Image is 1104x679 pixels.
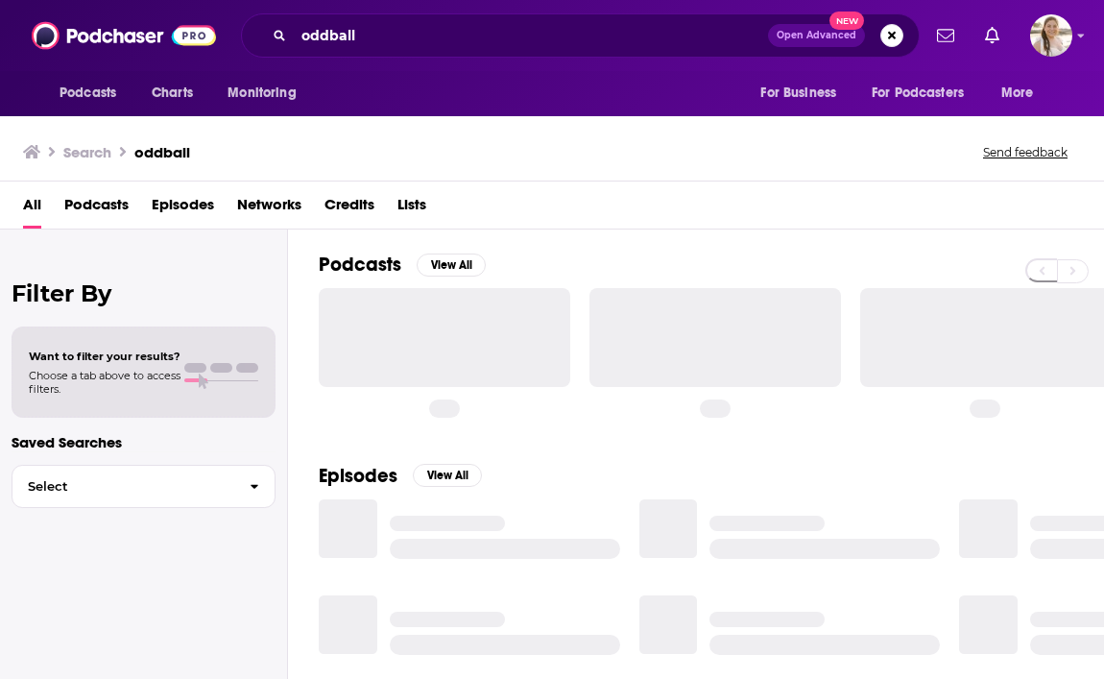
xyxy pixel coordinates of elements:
[1001,80,1034,107] span: More
[12,433,276,451] p: Saved Searches
[988,75,1058,111] button: open menu
[977,144,1073,160] button: Send feedback
[1030,14,1072,57] span: Logged in as acquavie
[29,369,180,396] span: Choose a tab above to access filters.
[23,189,41,229] a: All
[768,24,865,47] button: Open AdvancedNew
[829,12,864,30] span: New
[139,75,204,111] a: Charts
[397,189,426,229] a: Lists
[417,254,486,277] button: View All
[12,465,276,508] button: Select
[152,80,193,107] span: Charts
[760,80,836,107] span: For Business
[12,279,276,307] h2: Filter By
[324,189,374,229] a: Credits
[237,189,301,229] a: Networks
[777,31,856,40] span: Open Advanced
[228,80,296,107] span: Monitoring
[319,464,397,488] h2: Episodes
[63,143,111,161] h3: Search
[1030,14,1072,57] button: Show profile menu
[872,80,964,107] span: For Podcasters
[60,80,116,107] span: Podcasts
[413,464,482,487] button: View All
[294,20,768,51] input: Search podcasts, credits, & more...
[46,75,141,111] button: open menu
[64,189,129,229] a: Podcasts
[152,189,214,229] a: Episodes
[319,464,482,488] a: EpisodesView All
[134,143,190,161] h3: oddball
[747,75,860,111] button: open menu
[1030,14,1072,57] img: User Profile
[214,75,321,111] button: open menu
[29,350,180,363] span: Want to filter your results?
[929,19,962,52] a: Show notifications dropdown
[241,13,920,58] div: Search podcasts, credits, & more...
[319,253,486,277] a: PodcastsView All
[977,19,1007,52] a: Show notifications dropdown
[859,75,992,111] button: open menu
[32,17,216,54] img: Podchaser - Follow, Share and Rate Podcasts
[12,480,234,493] span: Select
[319,253,401,277] h2: Podcasts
